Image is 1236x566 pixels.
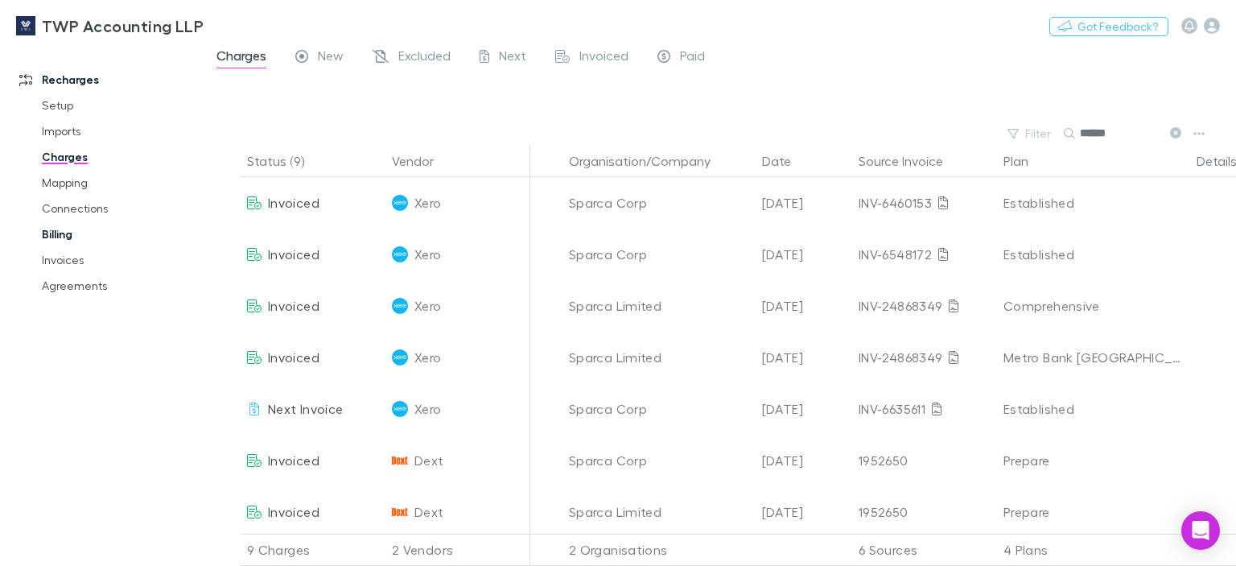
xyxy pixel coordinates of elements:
div: 1952650 [859,486,991,538]
img: Xero's Logo [392,298,408,314]
div: [DATE] [756,383,852,435]
div: [DATE] [756,177,852,229]
button: Vendor [392,145,453,177]
img: Xero's Logo [392,195,408,211]
span: Xero [414,383,441,435]
img: TWP Accounting LLP's Logo [16,16,35,35]
span: Invoiced [579,48,628,68]
img: Xero's Logo [392,349,408,366]
span: Invoiced [268,452,319,468]
span: Invoiced [268,246,319,262]
img: Dext's Logo [392,504,408,520]
div: INV-24868349 [859,280,991,332]
div: 4 Plans [997,534,1190,566]
div: INV-24868349 [859,332,991,383]
div: Sparca Corp [569,383,749,435]
div: Established [1003,229,1184,280]
a: Connections [26,196,211,221]
span: Next Invoice [268,401,343,416]
div: INV-6548172 [859,229,991,280]
span: Charges [216,48,266,68]
div: Sparca Corp [569,177,749,229]
img: Xero's Logo [392,246,408,262]
button: Filter [999,124,1061,143]
span: Invoiced [268,504,319,519]
div: Comprehensive [1003,280,1184,332]
span: Xero [414,280,441,332]
div: 2 Organisations [562,534,756,566]
a: TWP Accounting LLP [6,6,213,45]
span: Dext [414,486,443,538]
h3: TWP Accounting LLP [42,16,204,35]
div: INV-6460153 [859,177,991,229]
button: Got Feedback? [1049,17,1168,36]
span: Dext [414,435,443,486]
div: [DATE] [756,229,852,280]
div: Sparca Corp [569,229,749,280]
div: Prepare [1003,486,1184,538]
span: Xero [414,229,441,280]
span: Excluded [398,48,451,68]
div: Sparca Limited [569,486,749,538]
a: Billing [26,221,211,247]
a: Charges [26,144,211,170]
a: Recharges [3,67,211,93]
a: Setup [26,93,211,118]
a: Imports [26,118,211,144]
div: 9 Charges [241,534,385,566]
div: Prepare [1003,435,1184,486]
div: Sparca Limited [569,280,749,332]
span: New [318,48,344,68]
div: [DATE] [756,486,852,538]
span: Invoiced [268,349,319,365]
div: 2 Vendors [385,534,530,566]
div: Sparca Corp [569,435,749,486]
span: Next [499,48,526,68]
div: INV-6635611 [859,383,991,435]
div: Established [1003,383,1184,435]
button: Date [762,145,810,177]
div: Metro Bank [GEOGRAPHIC_DATA] [1003,332,1184,383]
button: Organisation/Company [569,145,730,177]
button: Plan [1003,145,1048,177]
div: 1952650 [859,435,991,486]
span: Paid [680,48,705,68]
span: Invoiced [268,195,319,210]
button: Source Invoice [859,145,962,177]
div: 6 Sources [852,534,997,566]
a: Invoices [26,247,211,273]
div: Open Intercom Messenger [1181,511,1220,550]
button: Status (9) [247,145,323,177]
span: Invoiced [268,298,319,313]
div: Established [1003,177,1184,229]
img: Xero's Logo [392,401,408,417]
img: Dext's Logo [392,452,408,469]
a: Mapping [26,170,211,196]
a: Agreements [26,273,211,299]
div: [DATE] [756,332,852,383]
div: Sparca Limited [569,332,749,383]
span: Xero [414,332,441,383]
div: [DATE] [756,435,852,486]
span: Xero [414,177,441,229]
div: [DATE] [756,280,852,332]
